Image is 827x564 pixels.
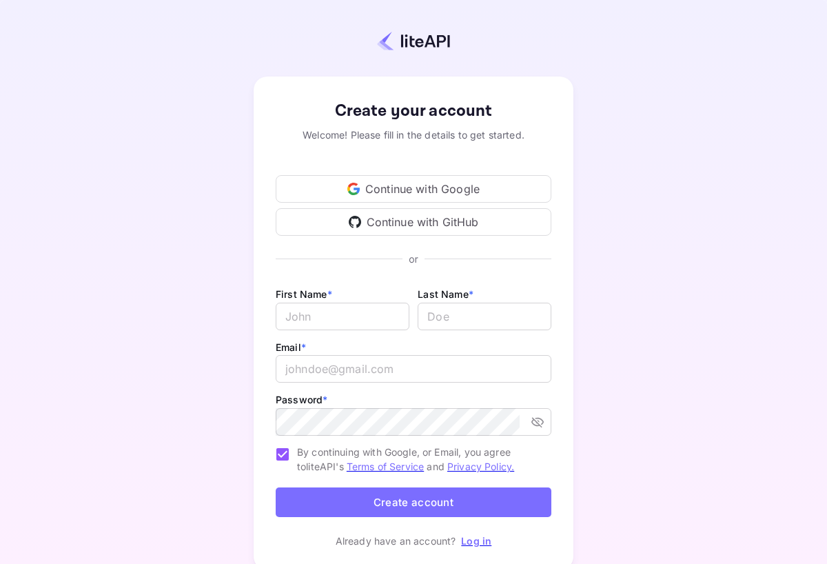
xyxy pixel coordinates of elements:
div: Create your account [276,99,551,123]
input: John [276,303,409,330]
label: Last Name [418,288,473,300]
label: First Name [276,288,332,300]
a: Log in [461,535,491,547]
a: Privacy Policy. [447,461,514,472]
button: Create account [276,487,551,517]
label: Email [276,341,306,353]
input: Doe [418,303,551,330]
button: toggle password visibility [525,410,550,434]
p: Already have an account? [336,534,456,548]
a: Terms of Service [347,461,424,472]
img: liteapi [377,31,450,51]
div: Continue with Google [276,175,551,203]
input: johndoe@gmail.com [276,355,551,383]
span: By continuing with Google, or Email, you agree to liteAPI's and [297,445,540,474]
div: Welcome! Please fill in the details to get started. [276,128,551,142]
div: Continue with GitHub [276,208,551,236]
label: Password [276,394,327,405]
